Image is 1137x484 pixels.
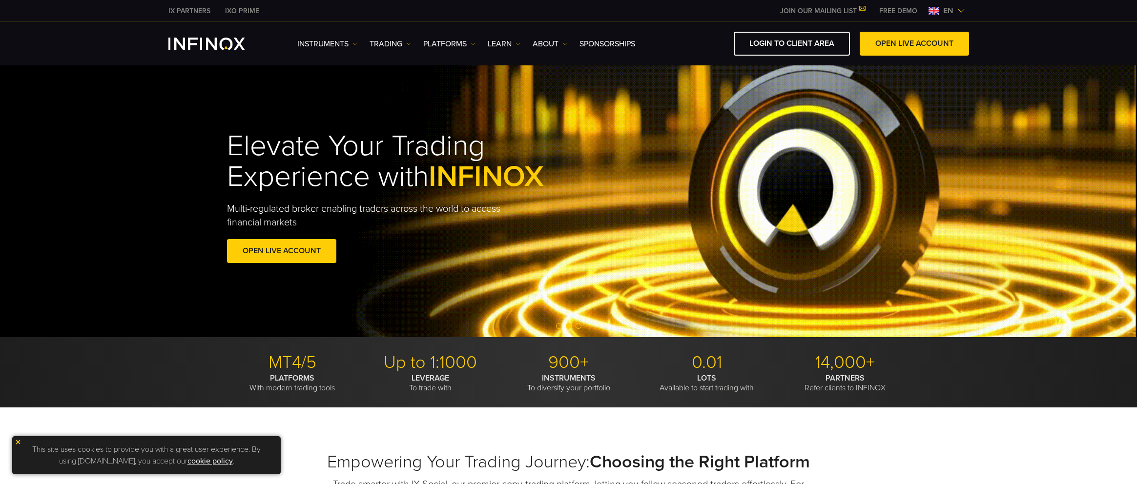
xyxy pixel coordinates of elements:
p: To trade with [365,373,496,393]
a: ABOUT [533,38,567,50]
p: 14,000+ [780,352,910,373]
p: Refer clients to INFINOX [780,373,910,393]
strong: PARTNERS [826,373,865,383]
a: OPEN LIVE ACCOUNT [860,32,969,56]
a: Learn [488,38,520,50]
a: INFINOX [218,6,267,16]
strong: PLATFORMS [270,373,314,383]
h2: Empowering Your Trading Journey: [227,451,910,473]
strong: LOTS [697,373,716,383]
p: Up to 1:1000 [365,352,496,373]
img: yellow close icon [15,439,21,445]
p: With modern trading tools [227,373,358,393]
strong: LEVERAGE [412,373,449,383]
a: Instruments [297,38,357,50]
span: Go to slide 1 [556,323,562,329]
p: MT4/5 [227,352,358,373]
a: JOIN OUR MAILING LIST [773,7,872,15]
h1: Elevate Your Trading Experience with [227,131,589,192]
p: Multi-regulated broker enabling traders across the world to access financial markets [227,202,517,229]
p: 900+ [503,352,634,373]
p: This site uses cookies to provide you with a great user experience. By using [DOMAIN_NAME], you a... [17,441,276,469]
a: LOGIN TO CLIENT AREA [734,32,850,56]
strong: Choosing the Right Platform [590,451,810,472]
a: cookie policy [187,456,233,466]
span: en [939,5,957,17]
p: To diversify your portfolio [503,373,634,393]
a: INFINOX [161,6,218,16]
p: Available to start trading with [641,373,772,393]
strong: INSTRUMENTS [542,373,596,383]
a: OPEN LIVE ACCOUNT [227,239,336,263]
a: TRADING [370,38,411,50]
a: INFINOX MENU [872,6,925,16]
span: INFINOX [429,159,544,194]
a: SPONSORSHIPS [579,38,635,50]
a: PLATFORMS [423,38,475,50]
span: Go to slide 3 [576,323,581,329]
span: Go to slide 2 [566,323,572,329]
p: 0.01 [641,352,772,373]
a: INFINOX Logo [168,38,268,50]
